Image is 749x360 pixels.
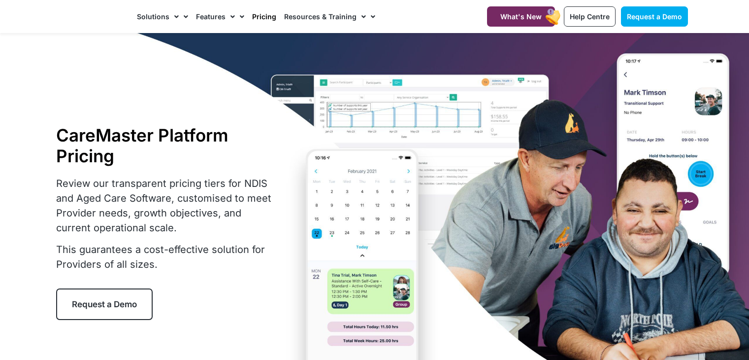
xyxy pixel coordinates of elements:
[564,6,616,27] a: Help Centre
[72,299,137,309] span: Request a Demo
[570,12,610,21] span: Help Centre
[56,242,278,272] p: This guarantees a cost-effective solution for Providers of all sizes.
[487,6,555,27] a: What's New
[627,12,682,21] span: Request a Demo
[621,6,688,27] a: Request a Demo
[56,176,278,235] p: Review our transparent pricing tiers for NDIS and Aged Care Software, customised to meet Provider...
[61,9,127,24] img: CareMaster Logo
[56,125,278,166] h1: CareMaster Platform Pricing
[500,12,542,21] span: What's New
[56,288,153,320] a: Request a Demo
